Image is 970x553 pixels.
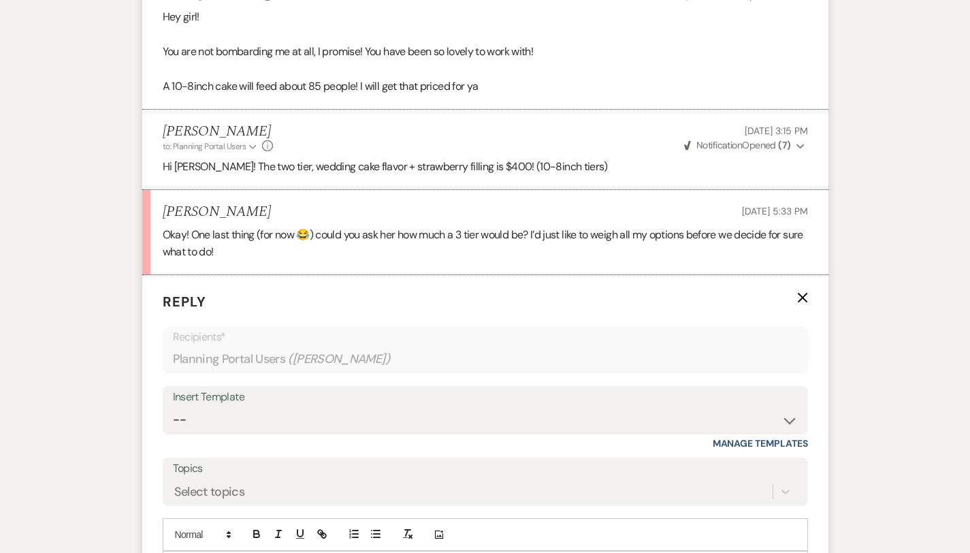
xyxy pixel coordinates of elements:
[163,226,808,261] p: Okay! One last thing (for now 😂) could you ask her how much a 3 tier would be? I’d just like to w...
[778,139,790,151] strong: ( 7 )
[163,204,271,221] h5: [PERSON_NAME]
[173,346,798,373] div: Planning Portal Users
[288,350,390,368] span: ( [PERSON_NAME] )
[163,293,206,311] span: Reply
[684,139,791,151] span: Opened
[174,483,245,501] div: Select topics
[163,123,274,140] h5: [PERSON_NAME]
[163,78,808,95] p: A 10-8inch cake will feed about 85 people! I will get that priced for ya
[682,138,808,153] button: NotificationOpened (7)
[163,141,246,152] span: to: Planning Portal Users
[163,43,808,61] p: You are not bombarding me at all, I promise! You have been so lovely to work with!
[696,139,742,151] span: Notification
[173,328,798,346] p: Recipients*
[163,140,259,153] button: to: Planning Portal Users
[173,388,798,407] div: Insert Template
[173,459,798,479] label: Topics
[713,437,808,449] a: Manage Templates
[742,205,807,217] span: [DATE] 5:33 PM
[745,125,807,137] span: [DATE] 3:15 PM
[163,158,808,176] p: Hi [PERSON_NAME]! The two tier, wedding cake flavor + strawberry filling is $400! (10-8inch tiers)
[163,8,808,26] p: Hey girl!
